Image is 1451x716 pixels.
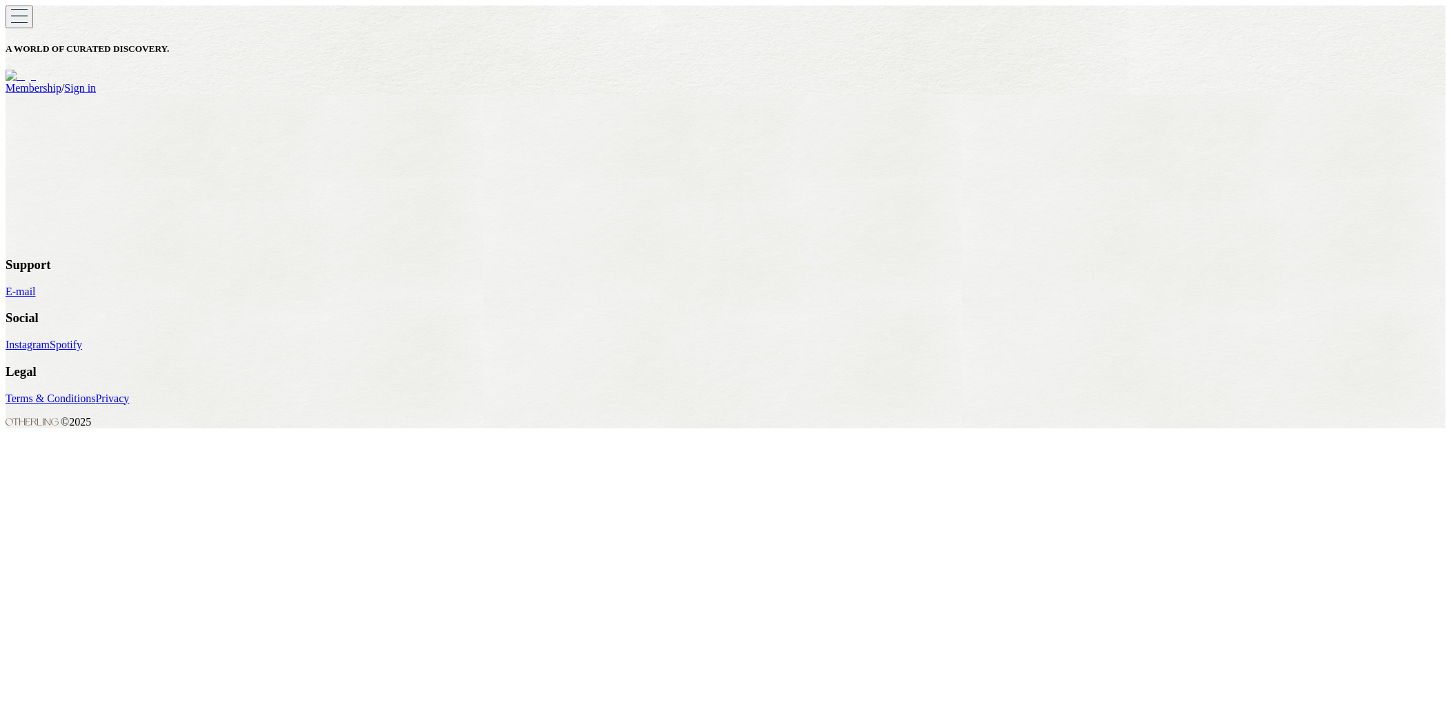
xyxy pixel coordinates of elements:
h3: Legal [6,364,1445,379]
a: Privacy [95,392,129,404]
span: / [61,82,64,94]
h5: A WORLD OF CURATED DISCOVERY. [6,43,1445,54]
span: © 2025 [6,416,91,428]
h3: Social [6,310,1445,326]
a: E-mail [6,286,36,297]
a: Membership [6,82,61,94]
img: logo [6,70,36,82]
a: Instagram [6,339,50,350]
a: Sign in [64,82,96,94]
h3: Support [6,257,1445,272]
a: Terms & Conditions [6,392,95,404]
a: Spotify [50,339,82,350]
